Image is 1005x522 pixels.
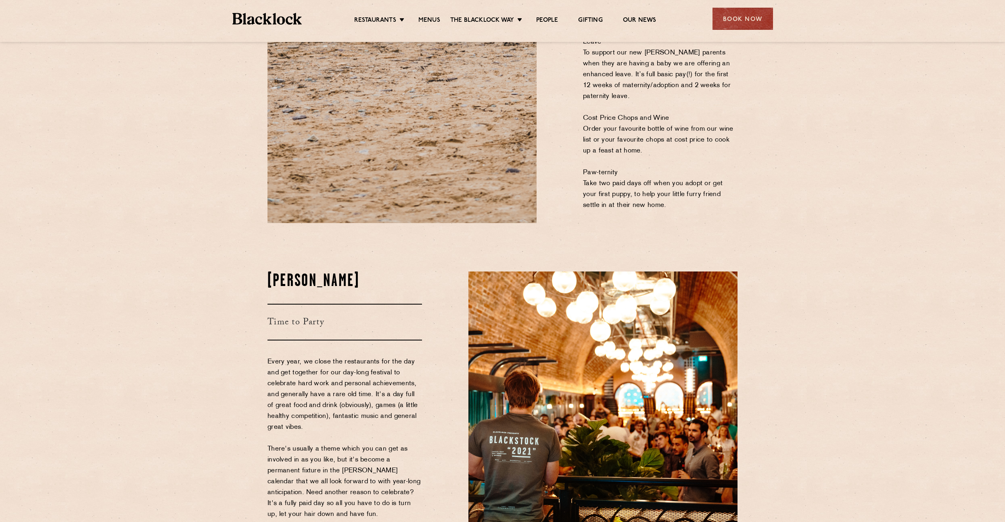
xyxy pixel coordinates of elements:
[578,17,602,25] a: Gifting
[536,17,558,25] a: People
[267,357,422,520] p: Every year, we close the restaurants for the day and get together for our day-long festival to ce...
[232,13,302,25] img: BL_Textured_Logo-footer-cropped.svg
[354,17,396,25] a: Restaurants
[623,17,656,25] a: Our News
[267,304,422,340] h3: Time to Party
[418,17,440,25] a: Menus
[712,8,773,30] div: Book Now
[450,17,514,25] a: The Blacklock Way
[267,271,422,292] h2: [PERSON_NAME]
